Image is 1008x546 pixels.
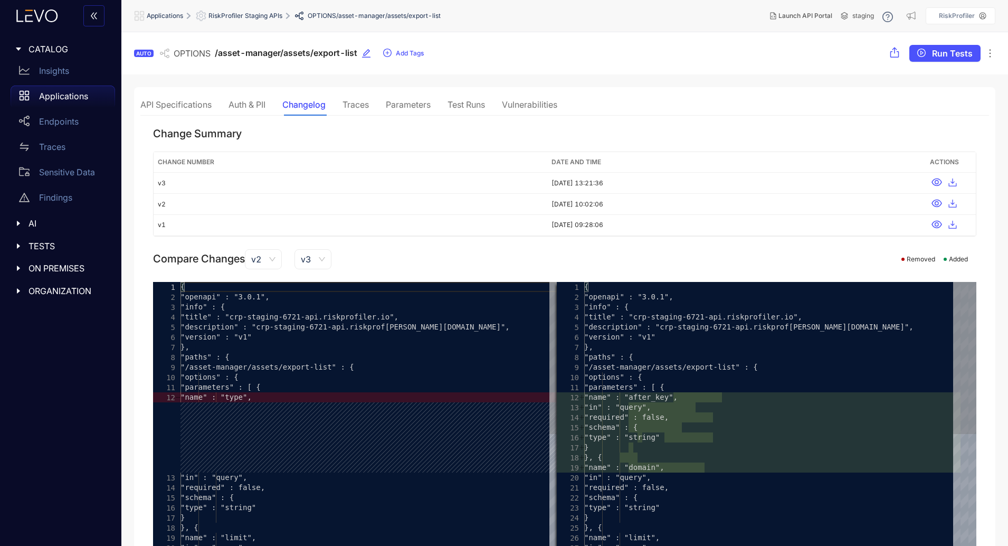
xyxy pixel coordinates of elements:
[584,363,758,371] span: "/asset-manager/assets/export-list" : {
[584,523,602,532] span: }, {
[557,493,579,503] div: 22
[153,493,175,503] div: 15
[584,323,789,331] span: "description" : "crp-staging-6721-api.riskprof
[180,393,252,401] span: "name" : "type",
[383,45,424,62] button: plus-circleAdd Tags
[557,503,579,513] div: 23
[11,60,115,86] a: Insights
[15,287,22,295] span: caret-right
[557,433,579,443] div: 16
[15,242,22,250] span: caret-right
[584,503,660,512] span: "type" : "string"
[789,313,802,321] span: o",
[584,283,588,291] span: {
[584,533,660,542] span: "name" : "limit",
[385,313,398,321] span: o",
[557,483,579,493] div: 21
[6,280,115,302] div: ORGANIZATION
[939,12,975,20] p: RiskProfiler
[301,251,325,267] span: v3
[153,128,976,139] h5: Change Summary
[584,433,660,441] span: "type" : "string"
[6,235,115,257] div: TESTS
[557,283,579,293] div: 1
[584,423,638,431] span: "schema" : {
[39,167,95,177] p: Sensitive Data
[762,7,841,24] button: Launch API Portal
[778,12,832,20] span: Launch API Portal
[11,111,115,136] a: Endpoints
[180,293,270,301] span: "openapi" : "3.0.1",
[180,343,189,351] span: },
[557,383,579,393] div: 11
[852,12,874,20] span: staging
[180,283,185,291] span: {
[196,11,208,21] span: setting
[584,403,651,411] span: "in" : "query",
[343,100,369,109] div: Traces
[985,48,995,59] span: ellipsis
[386,100,431,109] div: Parameters
[557,413,579,423] div: 14
[584,333,655,341] span: "version" : "v1"
[11,136,115,162] a: Traces
[385,323,510,331] span: [PERSON_NAME][DOMAIN_NAME]",
[180,383,261,391] span: "parameters" : [ {
[949,256,968,262] span: Added
[153,343,175,353] div: 7
[153,393,175,403] div: 12
[557,403,579,413] div: 13
[153,523,175,533] div: 18
[90,12,98,21] span: double-left
[153,513,175,523] div: 17
[208,12,282,20] span: RiskProfiler Staging APIs
[547,215,912,236] td: [DATE] 09:28:06
[282,100,326,109] div: Changelog
[6,212,115,234] div: AI
[547,152,912,173] th: Date and Time
[917,49,926,58] span: play-circle
[584,393,678,401] span: "name" : "after_key",
[547,173,912,194] td: [DATE] 13:21:36
[557,363,579,373] div: 9
[584,513,588,522] span: }
[180,493,234,502] span: "schema" : {
[557,513,579,523] div: 24
[180,533,256,542] span: "name" : "limit",
[396,50,424,57] span: Add Tags
[557,443,579,453] div: 17
[909,45,981,62] button: play-circleRun Tests
[174,49,211,58] span: OPTIONS
[557,393,579,403] div: 12
[153,483,175,493] div: 14
[557,373,579,383] div: 10
[11,187,115,212] a: Findings
[11,86,115,111] a: Applications
[180,523,198,532] span: }, {
[180,333,252,341] span: "version" : "v1"
[39,117,79,126] p: Endpoints
[180,353,230,361] span: "paths" : {
[362,49,371,58] span: edit
[912,152,976,173] th: Actions
[153,473,175,483] div: 13
[215,48,357,58] span: /asset-manager/assets/export-list
[180,363,354,371] span: "/asset-manager/assets/export-list" : {
[907,256,935,262] span: Removed
[39,66,69,76] p: Insights
[557,423,579,433] div: 15
[83,5,104,26] button: double-left
[15,45,22,53] span: caret-right
[15,265,22,272] span: caret-right
[140,100,212,109] div: API Specifications
[154,152,547,173] th: Change Number
[180,483,265,492] span: "required" : false,
[147,12,183,20] span: Applications
[39,142,65,152] p: Traces
[584,413,669,421] span: "required" : false,
[789,323,914,331] span: [PERSON_NAME][DOMAIN_NAME]",
[557,473,579,483] div: 20
[557,463,579,473] div: 19
[19,192,30,203] span: warning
